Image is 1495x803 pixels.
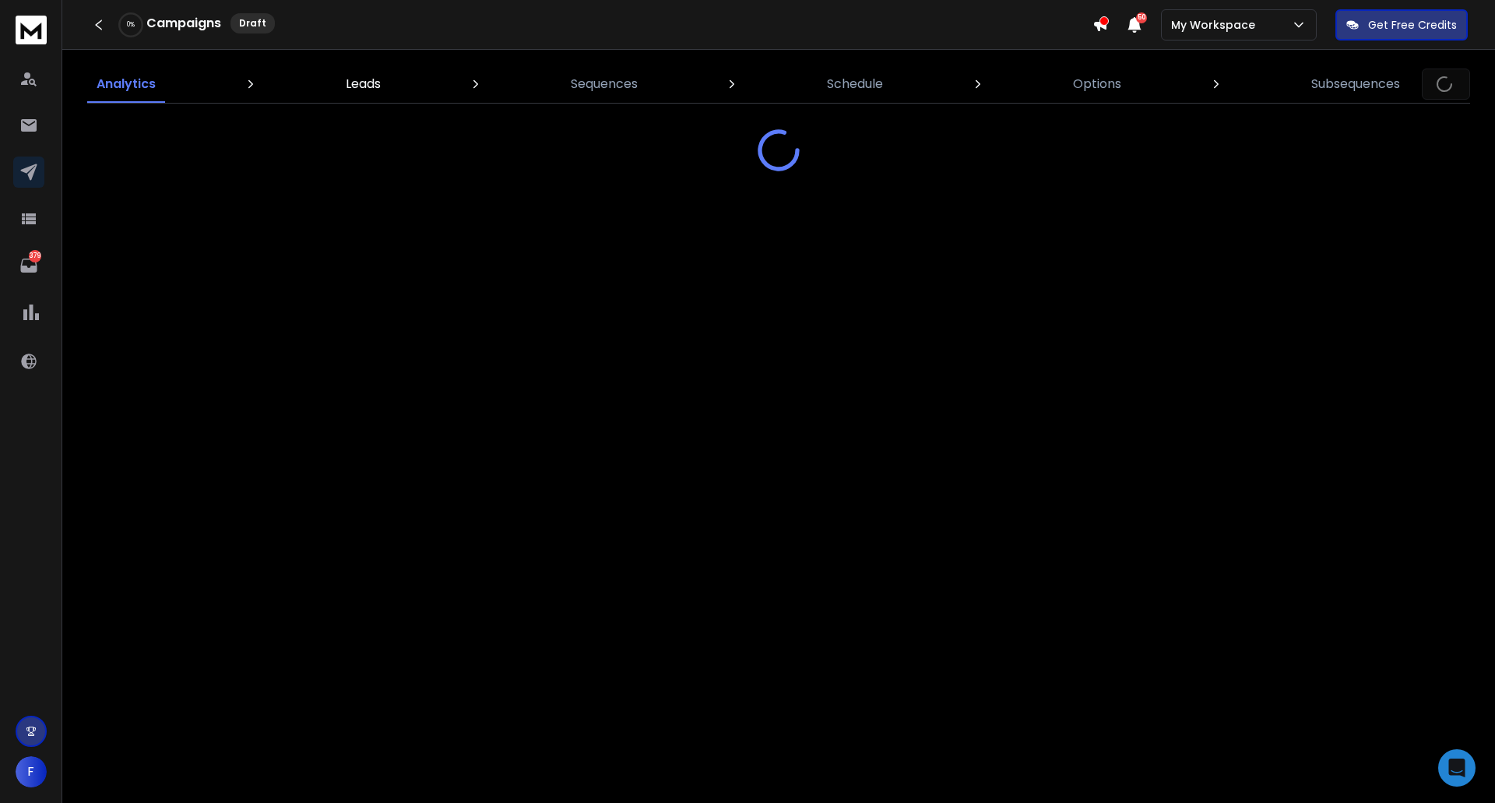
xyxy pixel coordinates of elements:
[818,65,892,103] a: Schedule
[97,75,156,93] p: Analytics
[1438,749,1476,787] div: Open Intercom Messenger
[230,13,275,33] div: Draft
[827,75,883,93] p: Schedule
[561,65,647,103] a: Sequences
[1311,75,1400,93] p: Subsequences
[1335,9,1468,41] button: Get Free Credits
[13,250,44,281] a: 379
[1368,17,1457,33] p: Get Free Credits
[29,250,41,262] p: 379
[1302,65,1409,103] a: Subsequences
[571,75,638,93] p: Sequences
[16,756,47,787] button: F
[127,20,135,30] p: 0 %
[1171,17,1261,33] p: My Workspace
[1064,65,1131,103] a: Options
[16,16,47,44] img: logo
[1073,75,1121,93] p: Options
[146,14,221,33] h1: Campaigns
[346,75,381,93] p: Leads
[1136,12,1147,23] span: 50
[336,65,390,103] a: Leads
[87,65,165,103] a: Analytics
